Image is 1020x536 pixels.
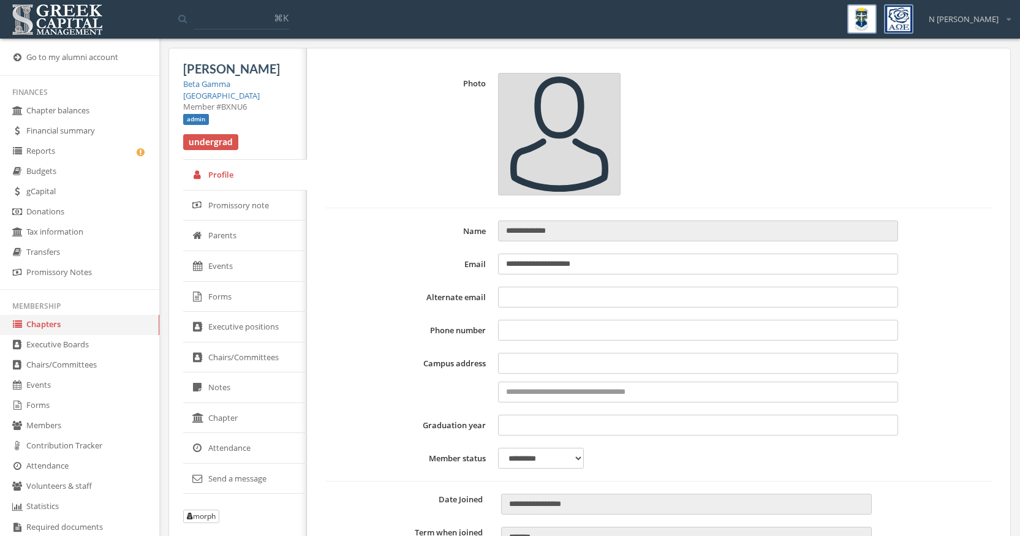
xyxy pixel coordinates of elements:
a: Beta Gamma [183,78,230,89]
span: ⌘K [274,12,289,24]
a: [GEOGRAPHIC_DATA] [183,90,260,101]
label: Member status [325,448,492,469]
div: Member # [183,101,292,113]
span: admin [183,114,209,125]
a: Promissory note [183,191,307,221]
span: [PERSON_NAME] [183,61,280,76]
label: Name [325,221,492,241]
div: N [PERSON_NAME] [921,4,1011,25]
span: N [PERSON_NAME] [929,13,999,25]
a: Profile [183,160,307,191]
button: morph [183,510,219,523]
label: Alternate email [325,287,492,308]
span: undergrad [183,134,238,150]
label: Graduation year [325,415,492,436]
a: Chapter [183,403,307,434]
a: Parents [183,221,307,251]
label: Phone number [325,320,492,341]
a: Forms [183,282,307,312]
label: Date Joined [325,494,492,505]
span: BXNU6 [221,101,247,112]
a: Executive positions [183,312,307,342]
label: Email [325,254,492,274]
a: Notes [183,372,307,403]
a: Events [183,251,307,282]
a: Send a message [183,464,307,494]
label: Photo [325,73,492,195]
a: Attendance [183,433,307,464]
a: Chairs/Committees [183,342,307,373]
label: Campus address [325,353,492,402]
